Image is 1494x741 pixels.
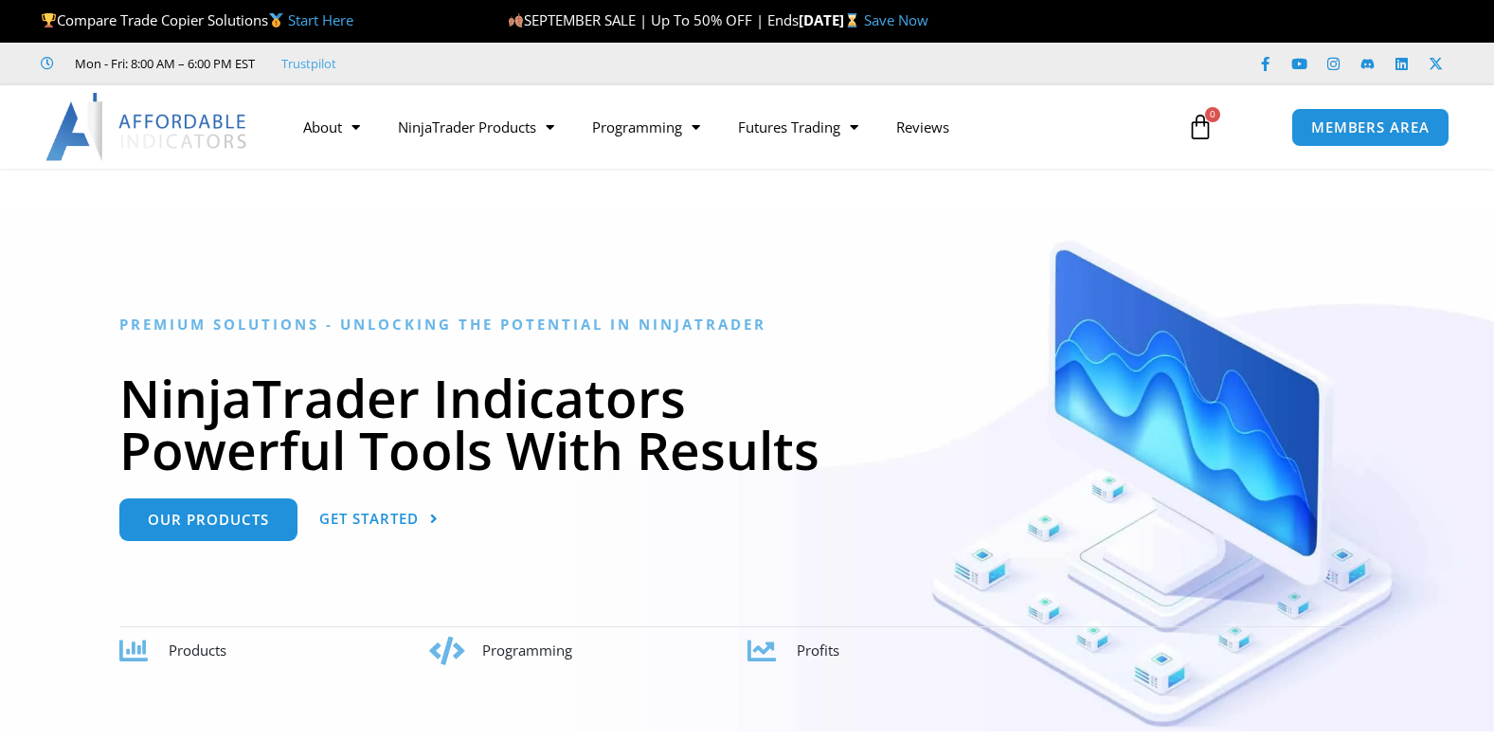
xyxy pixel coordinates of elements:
[70,52,255,75] span: Mon - Fri: 8:00 AM – 6:00 PM EST
[1291,108,1449,147] a: MEMBERS AREA
[319,498,439,541] a: Get Started
[482,641,572,660] span: Programming
[508,10,799,29] span: SEPTEMBER SALE | Up To 50% OFF | Ends
[1205,107,1220,122] span: 0
[797,641,839,660] span: Profits
[284,105,379,149] a: About
[509,13,523,27] img: 🍂
[281,52,336,75] a: Trustpilot
[719,105,877,149] a: Futures Trading
[269,13,283,27] img: 🥇
[45,93,249,161] img: LogoAI | Affordable Indicators – NinjaTrader
[1311,120,1430,135] span: MEMBERS AREA
[41,10,353,29] span: Compare Trade Copier Solutions
[119,316,1375,334] h6: Premium Solutions - Unlocking the Potential in NinjaTrader
[284,105,1166,149] nav: Menu
[148,513,269,527] span: Our Products
[379,105,573,149] a: NinjaTrader Products
[573,105,719,149] a: Programming
[799,10,864,29] strong: [DATE]
[119,498,297,541] a: Our Products
[42,13,56,27] img: 🏆
[169,641,226,660] span: Products
[288,10,353,29] a: Start Here
[864,10,928,29] a: Save Now
[119,371,1375,476] h1: NinjaTrader Indicators Powerful Tools With Results
[877,105,968,149] a: Reviews
[1159,99,1242,154] a: 0
[845,13,859,27] img: ⌛
[319,512,419,526] span: Get Started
